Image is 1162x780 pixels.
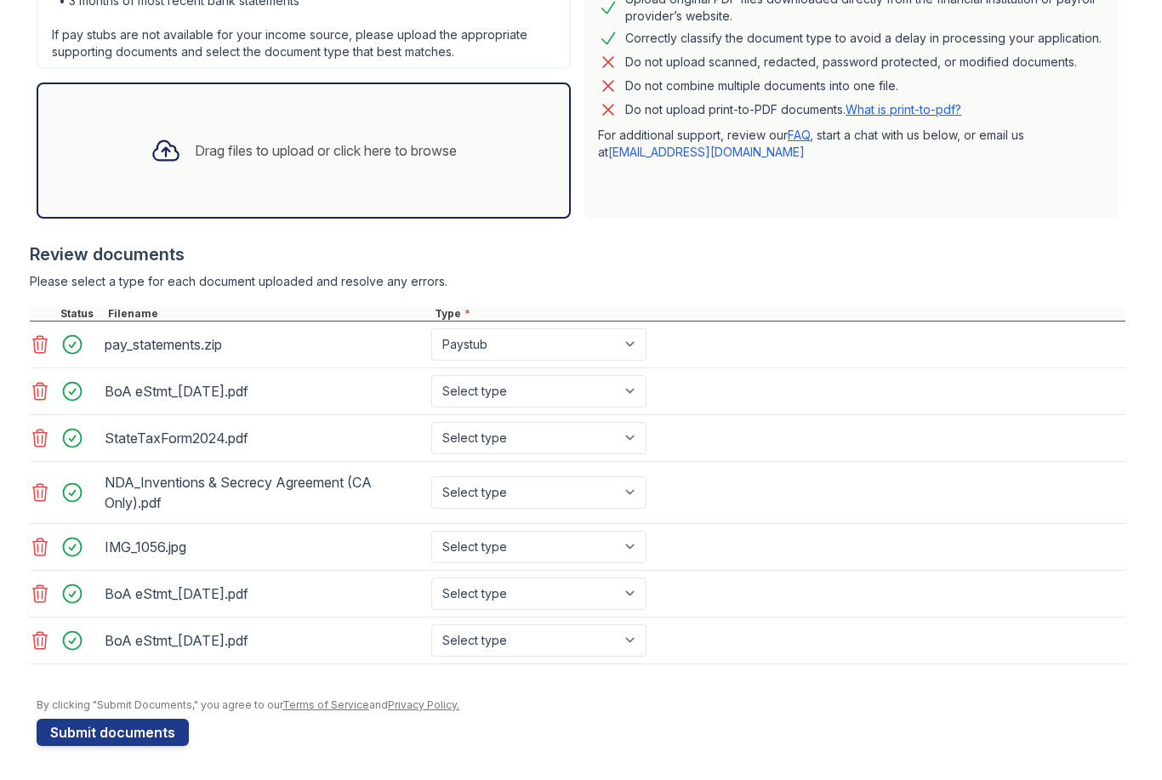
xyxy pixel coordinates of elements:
[282,698,369,711] a: Terms of Service
[30,242,1125,266] div: Review documents
[105,378,424,405] div: BoA eStmt_[DATE].pdf
[788,128,810,142] a: FAQ
[388,698,459,711] a: Privacy Policy.
[105,331,424,358] div: pay_statements.zip
[625,52,1077,72] div: Do not upload scanned, redacted, password protected, or modified documents.
[105,533,424,561] div: IMG_1056.jpg
[30,273,1125,290] div: Please select a type for each document uploaded and resolve any errors.
[625,101,961,118] p: Do not upload print-to-PDF documents.
[105,627,424,654] div: BoA eStmt_[DATE].pdf
[105,469,424,516] div: NDA_Inventions & Secrecy Agreement (CA Only).pdf
[608,145,805,159] a: [EMAIL_ADDRESS][DOMAIN_NAME]
[105,424,424,452] div: StateTaxForm2024.pdf
[57,307,105,321] div: Status
[105,580,424,607] div: BoA eStmt_[DATE].pdf
[431,307,1125,321] div: Type
[625,28,1102,48] div: Correctly classify the document type to avoid a delay in processing your application.
[598,127,1105,161] p: For additional support, review our , start a chat with us below, or email us at
[37,719,189,746] button: Submit documents
[846,102,961,117] a: What is print-to-pdf?
[625,76,898,96] div: Do not combine multiple documents into one file.
[105,307,431,321] div: Filename
[37,698,1125,712] div: By clicking "Submit Documents," you agree to our and
[195,140,457,161] div: Drag files to upload or click here to browse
